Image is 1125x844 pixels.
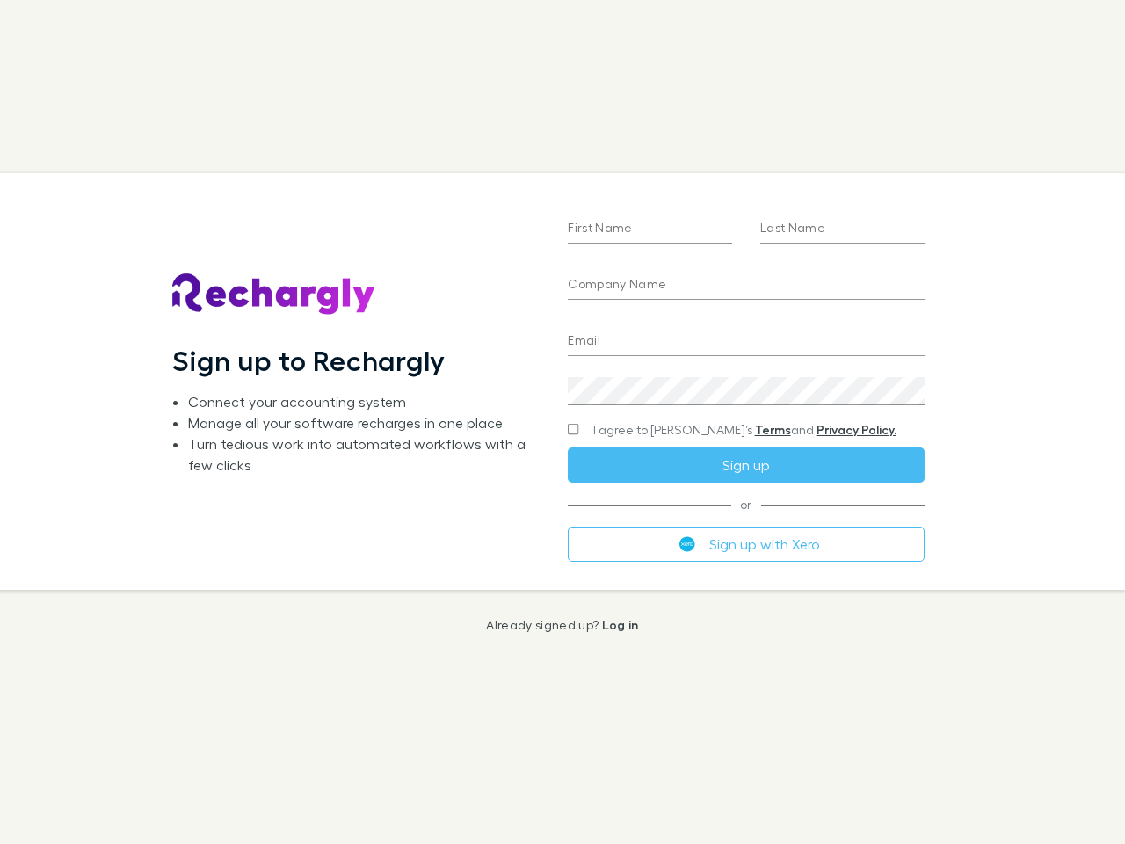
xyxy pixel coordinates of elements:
[486,618,638,632] p: Already signed up?
[755,422,791,437] a: Terms
[568,527,924,562] button: Sign up with Xero
[602,617,639,632] a: Log in
[188,391,540,412] li: Connect your accounting system
[188,412,540,433] li: Manage all your software recharges in one place
[172,273,376,316] img: Rechargly's Logo
[172,344,446,377] h1: Sign up to Rechargly
[188,433,540,476] li: Turn tedious work into automated workflows with a few clicks
[817,422,896,437] a: Privacy Policy.
[593,421,896,439] span: I agree to [PERSON_NAME]’s and
[679,536,695,552] img: Xero's logo
[568,447,924,483] button: Sign up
